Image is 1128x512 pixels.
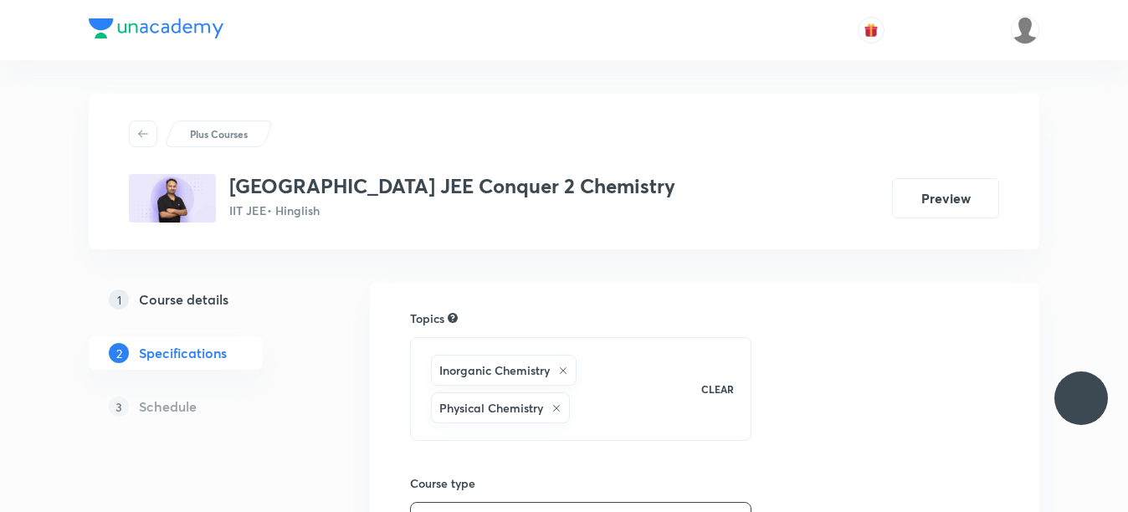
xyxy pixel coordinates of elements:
[109,343,129,363] p: 2
[190,126,248,141] p: Plus Courses
[701,381,734,397] p: CLEAR
[139,343,227,363] h5: Specifications
[229,202,675,219] p: IIT JEE • Hinglish
[864,23,879,38] img: avatar
[129,174,216,223] img: 73E9752A-E8D4-435C-AE22-FEAAE7FEAB34_plus.png
[410,310,444,327] h6: Topics
[139,397,197,417] h5: Schedule
[89,18,223,43] a: Company Logo
[89,283,316,316] a: 1Course details
[89,18,223,38] img: Company Logo
[229,174,675,198] h3: [GEOGRAPHIC_DATA] JEE Conquer 2 Chemistry
[439,361,550,379] h6: Inorganic Chemistry
[1071,388,1091,408] img: ttu
[858,17,884,44] button: avatar
[139,289,228,310] h5: Course details
[448,310,458,325] div: Search for topics
[439,399,543,417] h6: Physical Chemistry
[410,474,751,492] h6: Course type
[1011,16,1039,44] img: snigdha
[109,289,129,310] p: 1
[109,397,129,417] p: 3
[892,178,999,218] button: Preview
